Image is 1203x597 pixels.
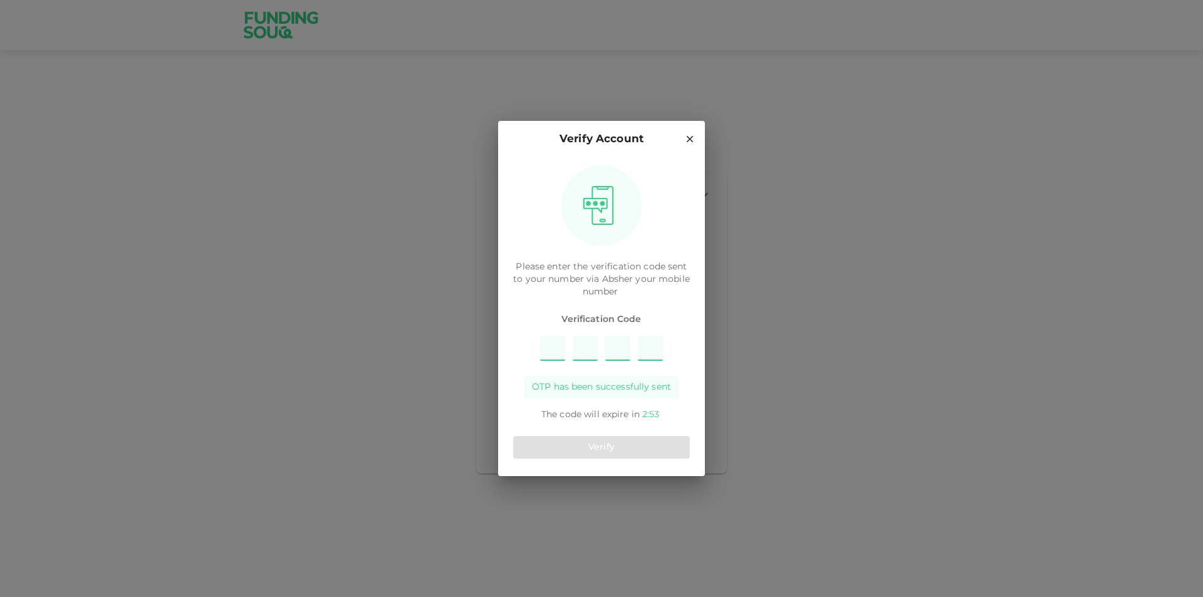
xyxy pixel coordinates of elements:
span: OTP has been successfully sent [532,381,671,393]
p: Please enter the verification code sent to your number via Absher [513,261,690,298]
input: Please enter OTP character 3 [605,336,630,361]
input: Please enter OTP character 4 [638,336,663,361]
span: 2 : 53 [642,410,659,419]
span: your mobile number [583,275,690,296]
span: The code will expire in [541,410,640,419]
span: Verification Code [513,313,690,326]
img: otpImage [578,185,618,226]
p: Verify Account [560,131,643,148]
input: Please enter OTP character 1 [540,336,565,361]
input: Please enter OTP character 2 [573,336,598,361]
